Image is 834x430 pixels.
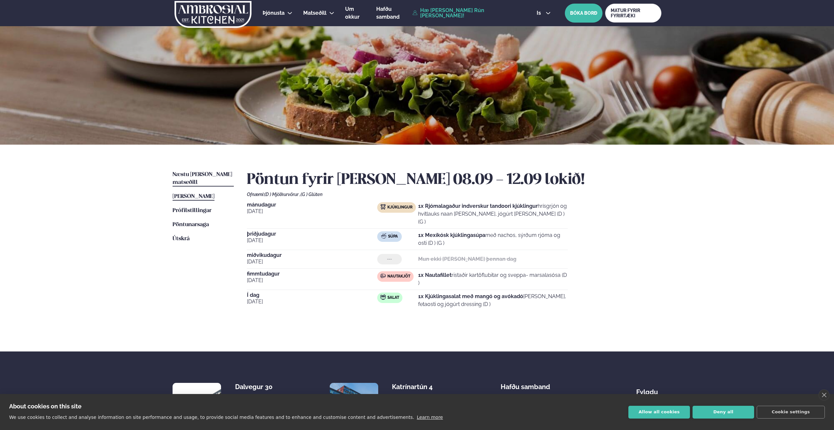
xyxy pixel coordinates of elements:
a: Learn more [417,415,443,420]
span: Þjónusta [263,10,285,16]
span: Hafðu samband [501,378,550,391]
button: BÓKA BORÐ [565,4,602,23]
div: Dalvegur 30 [235,383,287,391]
p: We use cookies to collect and analyse information on site performance and usage, to provide socia... [9,415,414,420]
span: mánudagur [247,202,377,207]
a: close [819,389,829,401]
div: Fylgdu okkur [636,383,661,404]
a: Næstu [PERSON_NAME] matseðill [173,171,234,187]
a: Pöntunarsaga [173,221,209,229]
strong: 1x Mexíkósk kjúklingasúpa [418,232,485,238]
span: fimmtudagur [247,271,377,277]
span: (D ) Mjólkurvörur , [264,192,301,197]
span: Hafðu samband [376,6,399,20]
span: Um okkur [345,6,360,20]
div: Katrínartún 4 [392,383,444,391]
a: Hafðu samband [376,5,409,21]
span: [DATE] [247,298,377,306]
p: með nachos, sýrðum rjóma og osti (D ) (G ) [418,231,568,247]
strong: 1x Rjómalagaður indverskur tandoori kjúklingur [418,203,538,209]
strong: 1x Nautafillet [418,272,452,278]
img: beef.svg [380,273,386,278]
span: Kjúklingur [387,205,413,210]
span: miðvikudagur [247,253,377,258]
span: [PERSON_NAME] [173,194,214,199]
a: Útskrá [173,235,190,243]
a: Matseðill [303,9,326,17]
span: Pöntunarsaga [173,222,209,227]
span: Næstu [PERSON_NAME] matseðill [173,172,232,185]
span: [DATE] [247,237,377,244]
img: soup.svg [381,233,386,239]
span: Salat [387,295,399,300]
span: Súpa [388,234,398,239]
span: (G ) Glúten [301,192,323,197]
a: [PERSON_NAME] [173,193,214,201]
h2: Pöntun fyrir [PERSON_NAME] 08.09 - 12.09 lokið! [247,171,661,189]
span: [DATE] [247,207,377,215]
span: Prófílstillingar [173,208,212,213]
a: MATUR FYRIR FYRIRTÆKI [605,4,661,23]
a: Þjónusta [263,9,285,17]
img: salad.svg [380,295,386,300]
p: hrísgrjón og hvítlauks naan [PERSON_NAME], jógúrt [PERSON_NAME] (D ) (G ) [418,202,568,226]
span: Útskrá [173,236,190,242]
span: [DATE] [247,258,377,266]
span: Í dag [247,293,377,298]
span: þriðjudagur [247,231,377,237]
span: --- [387,257,392,262]
strong: About cookies on this site [9,403,82,410]
div: Ofnæmi: [247,192,661,197]
p: ristaðir kartöflubitar og sveppa- marsalasósa (D ) [418,271,568,287]
img: chicken.svg [380,204,386,209]
a: Um okkur [345,5,365,21]
button: Cookie settings [757,406,825,419]
strong: 1x Kjúklingasalat með mangó og avókadó [418,293,523,299]
span: Nautakjöt [387,274,410,279]
strong: Mun ekki [PERSON_NAME] þennan dag [418,256,516,262]
span: [DATE] [247,277,377,284]
button: Allow all cookies [628,406,690,419]
p: [PERSON_NAME], fetaosti og jógúrt dressing (D ) [418,293,568,308]
span: is [537,10,543,16]
button: Deny all [693,406,754,419]
button: is [531,10,556,16]
a: Hæ [PERSON_NAME] Rún [PERSON_NAME]! [413,8,522,18]
a: Prófílstillingar [173,207,212,215]
img: logo [174,1,252,28]
span: Matseðill [303,10,326,16]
